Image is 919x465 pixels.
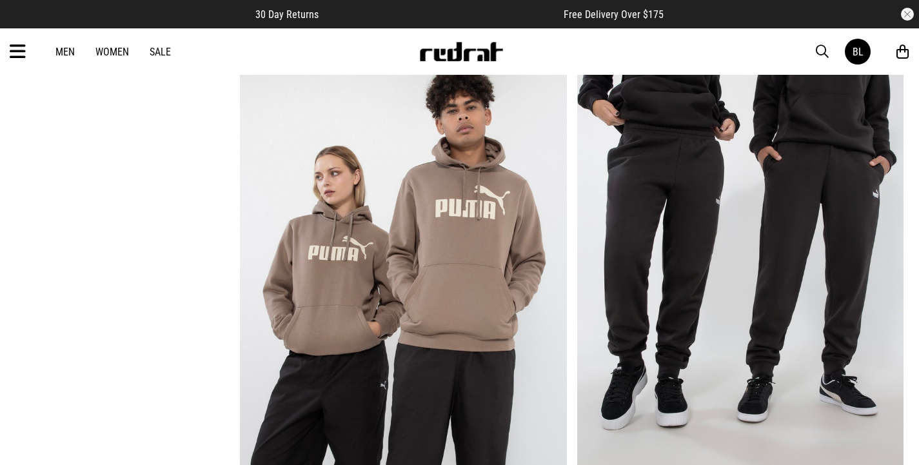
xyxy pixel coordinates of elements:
[55,46,75,58] a: Men
[95,46,129,58] a: Women
[255,8,319,21] span: 30 Day Returns
[419,42,504,61] img: Redrat logo
[853,46,864,58] div: BL
[150,46,171,58] a: Sale
[564,8,664,21] span: Free Delivery Over $175
[344,8,538,21] iframe: Customer reviews powered by Trustpilot
[10,5,49,44] button: Open LiveChat chat widget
